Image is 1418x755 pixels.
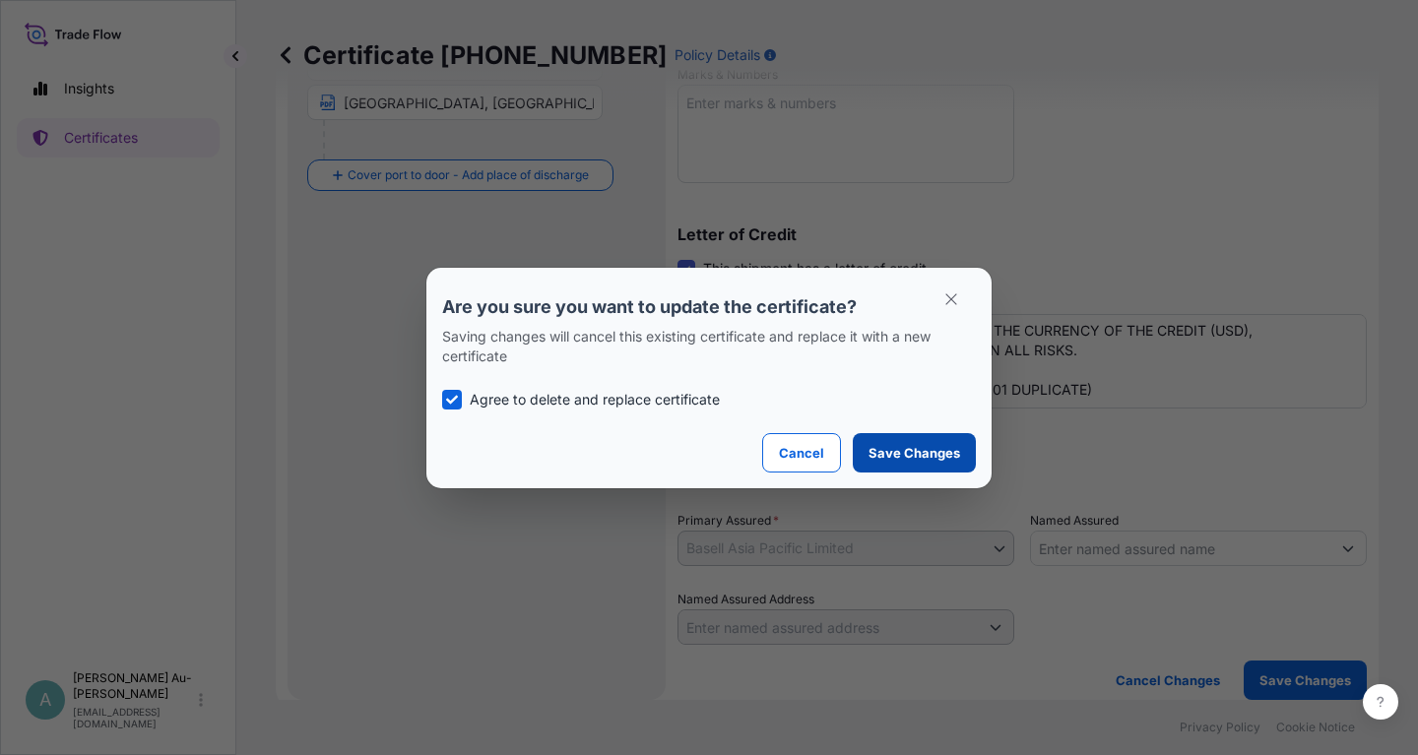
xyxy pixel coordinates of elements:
[442,327,976,366] p: Saving changes will cancel this existing certificate and replace it with a new certificate
[762,433,841,472] button: Cancel
[853,433,976,472] button: Save Changes
[779,443,824,463] p: Cancel
[442,295,976,319] p: Are you sure you want to update the certificate?
[470,390,720,409] p: Agree to delete and replace certificate
[869,443,960,463] p: Save Changes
